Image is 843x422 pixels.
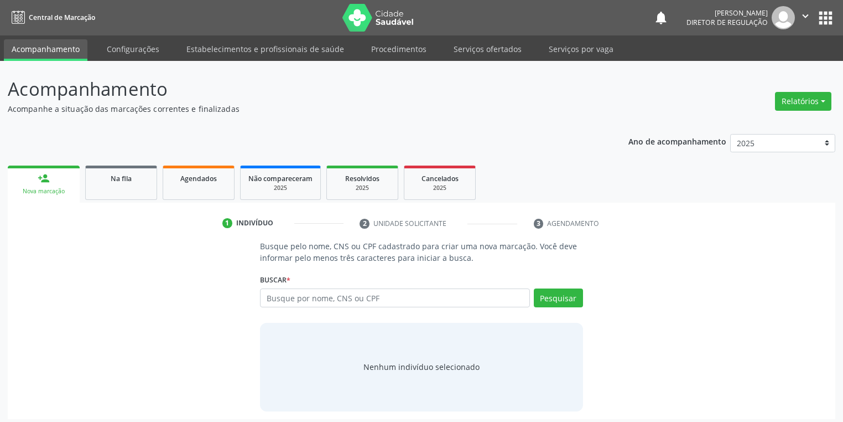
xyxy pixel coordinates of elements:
i:  [799,10,811,22]
p: Ano de acompanhamento [628,134,726,148]
span: Resolvidos [345,174,379,183]
a: Estabelecimentos e profissionais de saúde [179,39,352,59]
label: Buscar [260,271,290,289]
button: apps [816,8,835,28]
span: Diretor de regulação [686,18,768,27]
button: Pesquisar [534,289,583,307]
div: [PERSON_NAME] [686,8,768,18]
div: 2025 [335,184,390,192]
div: Indivíduo [236,218,273,228]
div: Nenhum indivíduo selecionado [363,361,480,373]
span: Agendados [180,174,217,183]
span: Na fila [111,174,132,183]
img: img [772,6,795,29]
p: Busque pelo nome, CNS ou CPF cadastrado para criar uma nova marcação. Você deve informar pelo men... [260,240,583,264]
button: Relatórios [775,92,831,111]
a: Configurações [99,39,167,59]
div: person_add [38,172,50,184]
a: Acompanhamento [4,39,87,61]
button:  [795,6,816,29]
div: Nova marcação [15,187,72,195]
div: 1 [222,218,232,228]
p: Acompanhe a situação das marcações correntes e finalizadas [8,103,587,115]
input: Busque por nome, CNS ou CPF [260,289,530,307]
a: Central de Marcação [8,8,95,27]
span: Não compareceram [248,174,313,183]
button: notifications [653,10,669,25]
div: 2025 [248,184,313,192]
a: Serviços por vaga [541,39,621,59]
p: Acompanhamento [8,75,587,103]
a: Serviços ofertados [446,39,529,59]
div: 2025 [412,184,467,192]
span: Cancelados [421,174,459,183]
span: Central de Marcação [29,13,95,22]
a: Procedimentos [363,39,434,59]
